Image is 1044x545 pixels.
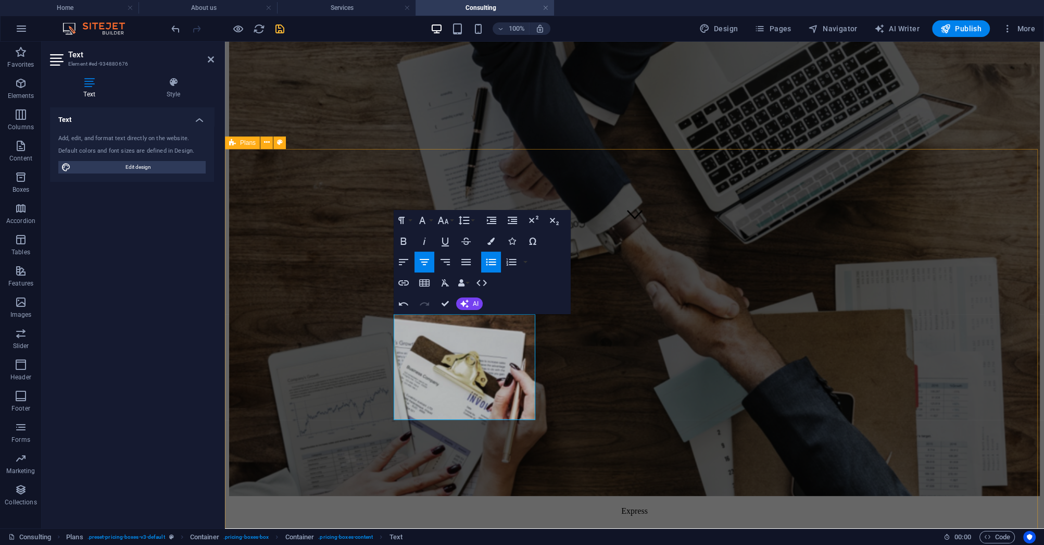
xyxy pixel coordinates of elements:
[10,373,31,381] p: Header
[5,498,36,506] p: Collections
[754,23,791,34] span: Pages
[482,210,501,231] button: Increase Indent
[521,252,530,272] button: Ordered List
[389,531,402,543] span: Click to select. Double-click to edit
[8,123,34,131] p: Columns
[501,252,521,272] button: Ordered List
[8,92,34,100] p: Elements
[984,531,1010,543] span: Code
[60,22,138,35] img: Editor Logo
[170,23,182,35] i: Undo: Change pages (Ctrl+Z)
[493,22,530,35] button: 100%
[932,20,990,37] button: Publish
[435,293,455,314] button: Confirm (Ctrl+⏎)
[139,2,277,14] h4: About us
[58,147,206,156] div: Default colors and font sizes are defined in Design.
[481,231,501,252] button: Colors
[414,272,434,293] button: Insert Table
[223,531,269,543] span: . pricing-boxes-box
[944,531,971,543] h6: Session time
[508,22,525,35] h6: 100%
[1002,23,1035,34] span: More
[472,272,492,293] button: HTML
[456,298,483,310] button: AI
[523,231,543,252] button: Special Characters
[11,436,30,444] p: Forms
[394,210,413,231] button: Paragraph Format
[66,531,83,543] span: Click to select. Double-click to edit
[58,134,206,143] div: Add, edit, and format text directly on the website.
[253,23,265,35] i: Reload page
[870,20,924,37] button: AI Writer
[13,342,29,350] p: Slider
[394,293,413,314] button: Undo (Ctrl+Z)
[804,20,862,37] button: Navigator
[11,404,30,413] p: Footer
[502,231,522,252] button: Icons
[435,210,455,231] button: Font Size
[133,77,214,99] h4: Style
[414,293,434,314] button: Redo (Ctrl+Shift+Z)
[473,301,479,307] span: AI
[808,23,858,34] span: Navigator
[940,23,982,34] span: Publish
[66,531,402,543] nav: breadcrumb
[699,23,738,34] span: Design
[874,23,920,34] span: AI Writer
[394,231,413,252] button: Bold (Ctrl+B)
[169,534,174,540] i: This element is a customizable preset
[414,252,434,272] button: Align Center
[979,531,1015,543] button: Code
[523,210,543,231] button: Superscript
[954,531,971,543] span: 00 00
[318,531,373,543] span: . pricing-boxes-content
[6,217,35,225] p: Accordion
[7,60,34,69] p: Favorites
[240,140,256,146] span: Plans
[394,272,413,293] button: Insert Link
[74,161,203,174] span: Edit design
[12,185,30,194] p: Boxes
[253,22,265,35] button: reload
[68,50,214,59] h2: Text
[274,23,286,35] i: Save (Ctrl+S)
[8,531,51,543] a: Consulting
[416,2,554,14] h4: Consulting
[481,252,501,272] button: Unordered List
[544,210,564,231] button: Subscript
[87,531,165,543] span: . preset-pricing-boxes-v3-default
[456,231,476,252] button: Strikethrough
[10,311,32,319] p: Images
[58,161,206,174] button: Edit design
[277,2,416,14] h4: Services
[169,22,182,35] button: undo
[435,272,455,293] button: Clear Formatting
[962,533,963,541] span: :
[435,231,455,252] button: Underline (Ctrl+U)
[502,210,522,231] button: Decrease Indent
[50,77,133,99] h4: Text
[414,210,434,231] button: Font Family
[11,248,30,256] p: Tables
[190,531,219,543] span: Click to select. Double-click to edit
[273,22,286,35] button: save
[414,231,434,252] button: Italic (Ctrl+I)
[456,252,476,272] button: Align Justify
[750,20,795,37] button: Pages
[456,210,476,231] button: Line Height
[68,59,193,69] h3: Element #ed-934880676
[285,531,315,543] span: Click to select. Double-click to edit
[695,20,743,37] button: Design
[8,279,33,288] p: Features
[695,20,743,37] div: Design (Ctrl+Alt+Y)
[50,107,214,126] h4: Text
[456,272,471,293] button: Data Bindings
[998,20,1039,37] button: More
[1023,531,1036,543] button: Usercentrics
[535,24,545,33] i: On resize automatically adjust zoom level to fit chosen device.
[394,252,413,272] button: Align Left
[9,154,32,163] p: Content
[435,252,455,272] button: Align Right
[6,467,35,475] p: Marketing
